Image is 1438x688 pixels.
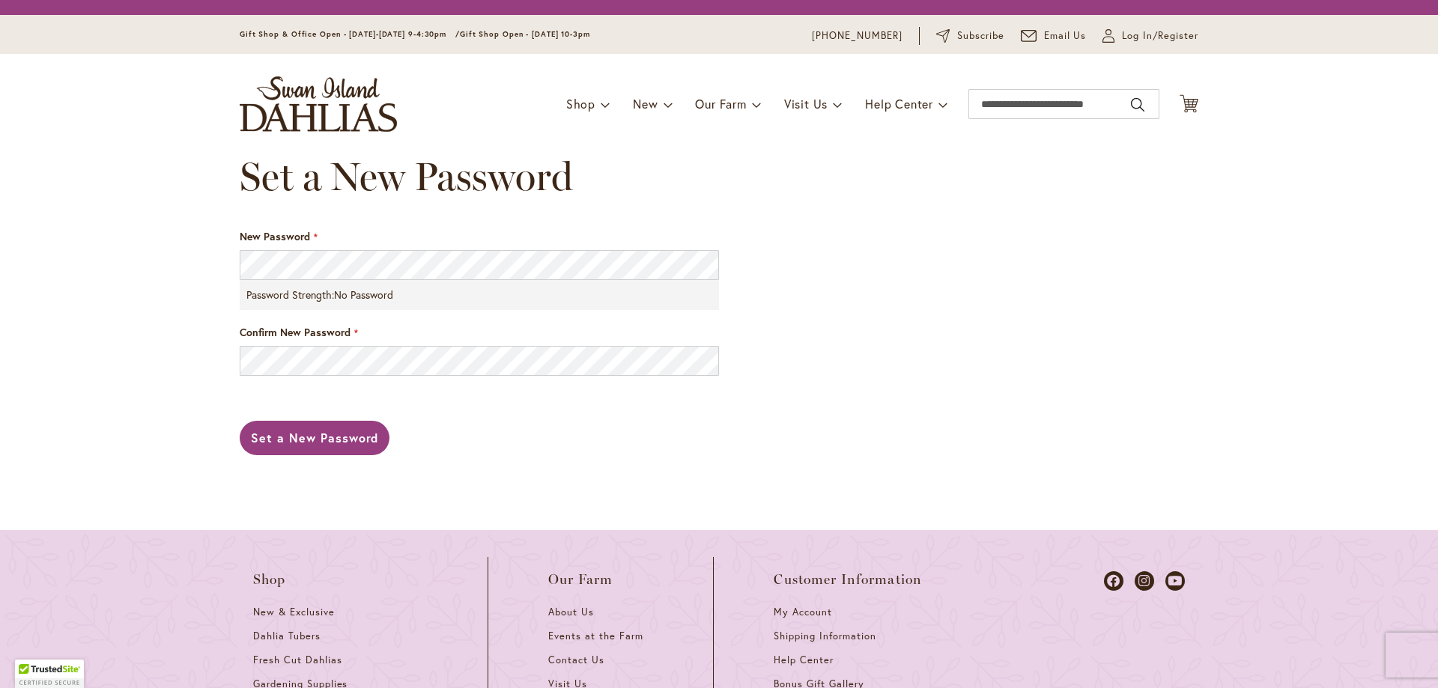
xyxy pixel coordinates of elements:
[774,572,922,587] span: Customer Information
[548,630,643,642] span: Events at the Farm
[566,96,595,112] span: Shop
[548,654,604,666] span: Contact Us
[251,430,378,445] span: Set a New Password
[460,29,590,39] span: Gift Shop Open - [DATE] 10-3pm
[1165,571,1185,591] a: Dahlias on Youtube
[240,421,389,455] button: Set a New Password
[1102,28,1198,43] a: Log In/Register
[240,280,719,310] div: Password Strength:
[936,28,1004,43] a: Subscribe
[865,96,933,112] span: Help Center
[240,76,397,132] a: store logo
[957,28,1004,43] span: Subscribe
[548,606,594,618] span: About Us
[15,660,84,688] div: TrustedSite Certified
[253,572,286,587] span: Shop
[253,630,321,642] span: Dahlia Tubers
[633,96,658,112] span: New
[812,28,902,43] a: [PHONE_NUMBER]
[1122,28,1198,43] span: Log In/Register
[253,606,335,618] span: New & Exclusive
[548,572,613,587] span: Our Farm
[1104,571,1123,591] a: Dahlias on Facebook
[240,153,573,200] span: Set a New Password
[240,325,351,339] span: Confirm New Password
[334,287,393,302] span: No Password
[1131,93,1144,117] button: Search
[774,654,834,666] span: Help Center
[695,96,746,112] span: Our Farm
[253,654,342,666] span: Fresh Cut Dahlias
[1044,28,1087,43] span: Email Us
[1021,28,1087,43] a: Email Us
[240,229,310,243] span: New Password
[774,606,832,618] span: My Account
[240,29,460,39] span: Gift Shop & Office Open - [DATE]-[DATE] 9-4:30pm /
[784,96,828,112] span: Visit Us
[1135,571,1154,591] a: Dahlias on Instagram
[774,630,876,642] span: Shipping Information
